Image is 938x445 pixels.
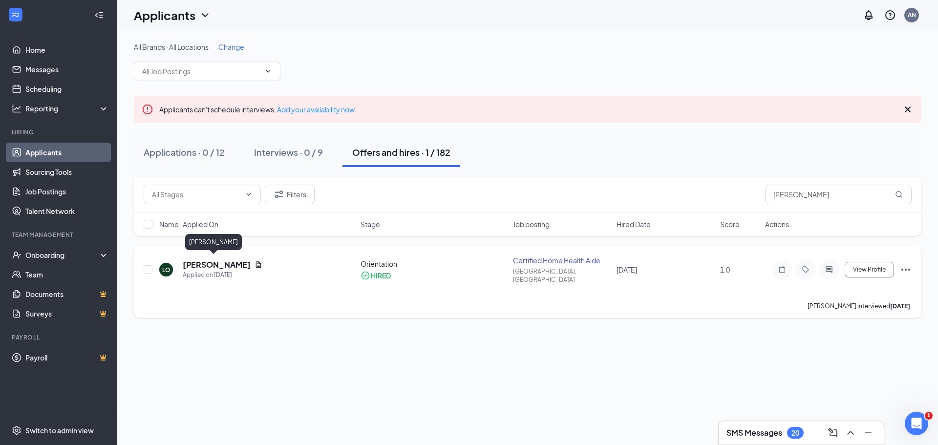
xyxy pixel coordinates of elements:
[361,271,370,280] svg: CheckmarkCircle
[142,104,153,115] svg: Error
[908,11,916,19] div: AN
[273,189,285,200] svg: Filter
[264,67,272,75] svg: ChevronDown
[371,271,391,280] div: HIRED
[884,9,896,21] svg: QuestionInfo
[352,146,450,158] div: Offers and hires · 1 / 182
[12,425,21,435] svg: Settings
[25,201,109,221] a: Talent Network
[134,7,195,23] h1: Applicants
[890,302,910,310] b: [DATE]
[825,425,841,441] button: ComposeMessage
[895,191,903,198] svg: MagnifyingGlass
[361,219,380,229] span: Stage
[25,162,109,182] a: Sourcing Tools
[617,219,651,229] span: Hired Date
[12,104,21,113] svg: Analysis
[25,40,109,60] a: Home
[800,266,811,274] svg: Tag
[25,104,109,113] div: Reporting
[254,146,323,158] div: Interviews · 0 / 9
[199,9,211,21] svg: ChevronDown
[152,189,241,200] input: All Stages
[25,304,109,323] a: SurveysCrown
[25,284,109,304] a: DocumentsCrown
[617,265,637,274] span: [DATE]
[25,425,94,435] div: Switch to admin view
[843,425,858,441] button: ChevronUp
[853,266,886,273] span: View Profile
[159,219,218,229] span: Name · Applied On
[361,259,507,269] div: Orientation
[25,265,109,284] a: Team
[827,427,839,439] svg: ComposeMessage
[12,250,21,260] svg: UserCheck
[791,429,799,437] div: 20
[185,234,242,250] div: [PERSON_NAME]
[94,10,104,20] svg: Collapse
[902,104,914,115] svg: Cross
[183,270,262,280] div: Applied on [DATE]
[142,66,260,77] input: All Job Postings
[162,266,171,274] div: LO
[863,9,874,21] svg: Notifications
[277,105,355,114] a: Add your availability now
[134,42,209,51] span: All Brands · All Locations
[513,267,611,284] div: [GEOGRAPHIC_DATA], [GEOGRAPHIC_DATA]
[159,105,355,114] span: Applicants can't schedule interviews.
[513,219,550,229] span: Job posting
[245,191,253,198] svg: ChevronDown
[25,182,109,201] a: Job Postings
[25,79,109,99] a: Scheduling
[765,185,912,204] input: Search in offers and hires
[726,427,782,438] h3: SMS Messages
[925,412,933,420] span: 1
[845,427,856,439] svg: ChevronUp
[776,266,788,274] svg: Note
[720,219,740,229] span: Score
[905,412,928,435] iframe: Intercom live chat
[862,427,874,439] svg: Minimize
[12,231,107,239] div: Team Management
[255,261,262,269] svg: Document
[513,255,611,265] div: Certified Home Health Aide
[25,60,109,79] a: Messages
[183,259,251,270] h5: [PERSON_NAME]
[808,302,912,310] p: [PERSON_NAME] interviewed .
[218,42,244,51] span: Change
[12,128,107,136] div: Hiring
[720,265,730,274] span: 1.0
[823,266,835,274] svg: ActiveChat
[12,333,107,341] div: Payroll
[845,262,894,277] button: View Profile
[25,348,109,367] a: PayrollCrown
[765,219,789,229] span: Actions
[144,146,225,158] div: Applications · 0 / 12
[265,185,315,204] button: Filter Filters
[25,250,101,260] div: Onboarding
[25,143,109,162] a: Applicants
[900,264,912,275] svg: Ellipses
[860,425,876,441] button: Minimize
[11,10,21,20] svg: WorkstreamLogo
